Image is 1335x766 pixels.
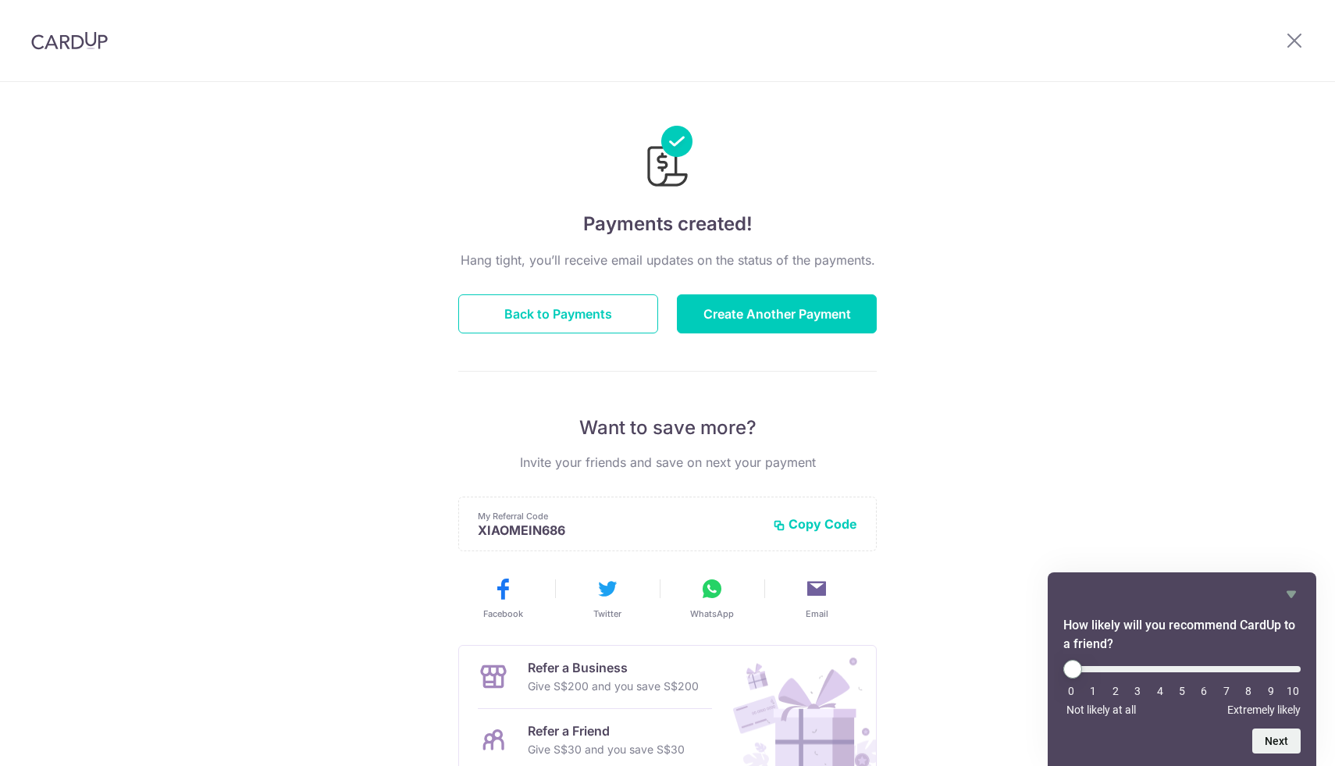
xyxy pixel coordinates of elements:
button: Email [771,576,863,620]
p: Refer a Friend [528,721,685,740]
p: Give S$30 and you save S$30 [528,740,685,759]
button: Copy Code [773,516,857,532]
p: Hang tight, you’ll receive email updates on the status of the payments. [458,251,877,269]
p: My Referral Code [478,510,760,522]
p: Want to save more? [458,415,877,440]
img: Payments [643,126,692,191]
span: Twitter [593,607,621,620]
li: 6 [1196,685,1212,697]
li: 9 [1263,685,1279,697]
span: Facebook [483,607,523,620]
img: CardUp [31,31,108,50]
div: How likely will you recommend CardUp to a friend? Select an option from 0 to 10, with 0 being Not... [1063,660,1301,716]
li: 3 [1130,685,1145,697]
button: Twitter [561,576,653,620]
p: Invite your friends and save on next your payment [458,453,877,472]
li: 0 [1063,685,1079,697]
span: WhatsApp [690,607,734,620]
button: Facebook [457,576,549,620]
p: Refer a Business [528,658,699,677]
li: 7 [1219,685,1234,697]
li: 10 [1285,685,1301,697]
button: Back to Payments [458,294,658,333]
h2: How likely will you recommend CardUp to a friend? Select an option from 0 to 10, with 0 being Not... [1063,616,1301,654]
li: 2 [1108,685,1123,697]
li: 5 [1174,685,1190,697]
button: WhatsApp [666,576,758,620]
span: Extremely likely [1227,704,1301,716]
li: 1 [1085,685,1101,697]
span: Email [806,607,828,620]
span: Not likely at all [1066,704,1136,716]
button: Hide survey [1282,585,1301,604]
p: Give S$200 and you save S$200 [528,677,699,696]
div: How likely will you recommend CardUp to a friend? Select an option from 0 to 10, with 0 being Not... [1063,585,1301,754]
p: XIAOMEIN686 [478,522,760,538]
li: 8 [1241,685,1256,697]
li: 4 [1152,685,1168,697]
h4: Payments created! [458,210,877,238]
button: Next question [1252,729,1301,754]
button: Create Another Payment [677,294,877,333]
